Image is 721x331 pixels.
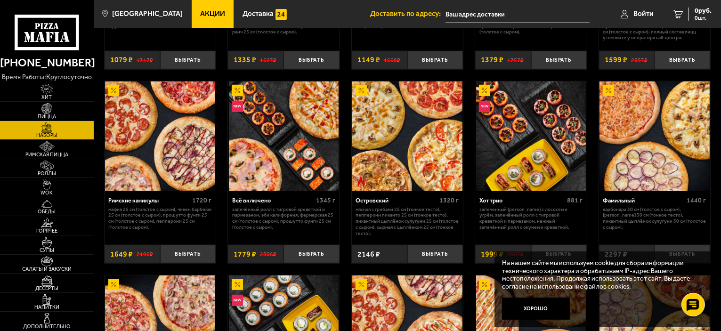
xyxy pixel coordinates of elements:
[479,207,583,231] p: Запеченный [PERSON_NAME] с лососем и угрём, Запечённый ролл с тигровой креветкой и пармезаном, Не...
[502,298,570,320] button: Хорошо
[108,85,120,96] img: Акционный
[605,56,627,64] span: 1599 ₽
[284,51,339,69] button: Выбрать
[229,81,339,192] img: Всё включено
[603,85,614,96] img: Акционный
[475,81,587,192] a: АкционныйНовинкаХот трио
[507,250,524,258] s: 2307 ₽
[446,6,590,23] input: Ваш адрес доставки
[356,197,437,204] div: Островский
[687,196,706,204] span: 1440 г
[603,17,706,41] p: [PERSON_NAME] 30 см (толстое с сыром), Лучано 30 см (толстое с сыром), Дон Томаго 30 см (толстое ...
[108,279,120,291] img: Акционный
[110,250,133,258] span: 1649 ₽
[531,51,587,69] button: Выбрать
[356,176,367,187] img: Острое блюдо
[655,51,710,69] button: Выбрать
[192,196,211,204] span: 1720 г
[108,197,190,204] div: Римские каникулы
[631,56,648,64] s: 2357 ₽
[243,10,274,17] span: Доставка
[110,56,133,64] span: 1079 ₽
[112,10,183,17] span: [GEOGRAPHIC_DATA]
[108,207,211,231] p: Мафия 25 см (толстое с сыром), Чикен Барбекю 25 см (толстое с сыром), Прошутто Фунги 25 см (толст...
[357,250,380,258] span: 2146 ₽
[479,279,490,291] img: Акционный
[370,10,446,17] span: Доставить по адресу:
[507,56,524,64] s: 1757 ₽
[160,51,216,69] button: Выбрать
[232,101,243,112] img: Новинка
[232,85,243,96] img: Акционный
[316,196,335,204] span: 1345 г
[234,56,256,64] span: 1335 ₽
[476,81,586,192] img: Хот трио
[603,197,684,204] div: Фамильный
[599,81,711,192] a: АкционныйФамильный
[356,207,459,237] p: Мясная с грибами 25 см (тонкое тесто), Пепперони Пиканто 25 см (тонкое тесто), Пикантный цыплёнок...
[599,81,710,192] img: Фамильный
[695,15,712,21] span: 0 шт.
[633,10,654,17] span: Войти
[137,56,153,64] s: 1317 ₽
[284,245,339,263] button: Выбрать
[234,250,256,258] span: 1779 ₽
[275,9,287,20] img: 15daf4d41897b9f0e9f617042186c801.svg
[695,8,712,14] span: 0 руб.
[567,196,583,204] span: 881 г
[357,56,380,64] span: 1149 ₽
[356,279,367,291] img: Акционный
[481,250,503,258] span: 1999 ₽
[352,81,463,192] a: АкционныйОстрое блюдоОстровский
[481,56,503,64] span: 1379 ₽
[160,245,216,263] button: Выбрать
[232,295,243,306] img: Новинка
[440,196,459,204] span: 1320 г
[502,259,697,290] p: На нашем сайте мы используем cookie для сбора информации технического характера и обрабатываем IP...
[407,51,463,69] button: Выбрать
[479,197,565,204] div: Хот трио
[105,81,216,192] a: АкционныйРимские каникулы
[603,207,706,231] p: Карбонара 30 см (толстое с сыром), [PERSON_NAME] 30 см (тонкое тесто), Пикантный цыплёнок сулугун...
[352,81,462,192] img: Островский
[105,81,215,192] img: Римские каникулы
[232,207,335,231] p: Запечённый ролл с тигровой креветкой и пармезаном, Эби Калифорния, Фермерская 25 см (толстое с сы...
[260,56,276,64] s: 1627 ₽
[232,197,314,204] div: Всё включено
[356,85,367,96] img: Акционный
[655,245,710,263] button: Выбрать
[137,250,153,258] s: 2196 ₽
[605,250,627,258] span: 2297 ₽
[479,101,490,112] img: Новинка
[384,56,400,64] s: 1668 ₽
[200,10,225,17] span: Акции
[232,279,243,291] img: Акционный
[228,81,340,192] a: АкционныйНовинкаВсё включено
[531,245,587,263] button: Выбрать
[407,245,463,263] button: Выбрать
[260,250,276,258] s: 2306 ₽
[479,85,490,96] img: Акционный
